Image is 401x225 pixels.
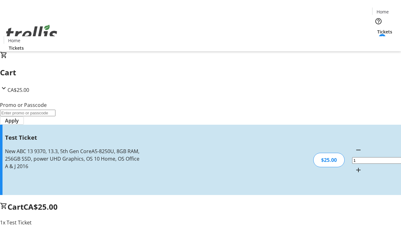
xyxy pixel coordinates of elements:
[372,8,393,15] a: Home
[372,35,385,47] button: Cart
[5,117,19,124] span: Apply
[377,28,392,35] span: Tickets
[9,45,24,51] span: Tickets
[8,87,29,93] span: CA$25.00
[4,37,24,44] a: Home
[8,37,20,44] span: Home
[23,202,58,212] span: CA$25.00
[352,164,365,176] button: Increment by one
[352,144,365,156] button: Decrement by one
[5,147,142,170] div: New ABC 13 9370, 13.3, 5th Gen CoreA5-8250U, 8GB RAM, 256GB SSD, power UHD Graphics, OS 10 Home, ...
[377,8,389,15] span: Home
[5,133,142,142] h3: Test Ticket
[4,45,29,51] a: Tickets
[313,153,345,167] div: $25.00
[372,15,385,27] button: Help
[372,28,397,35] a: Tickets
[4,18,60,49] img: Orient E2E Organization xL2k3T5cPu's Logo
